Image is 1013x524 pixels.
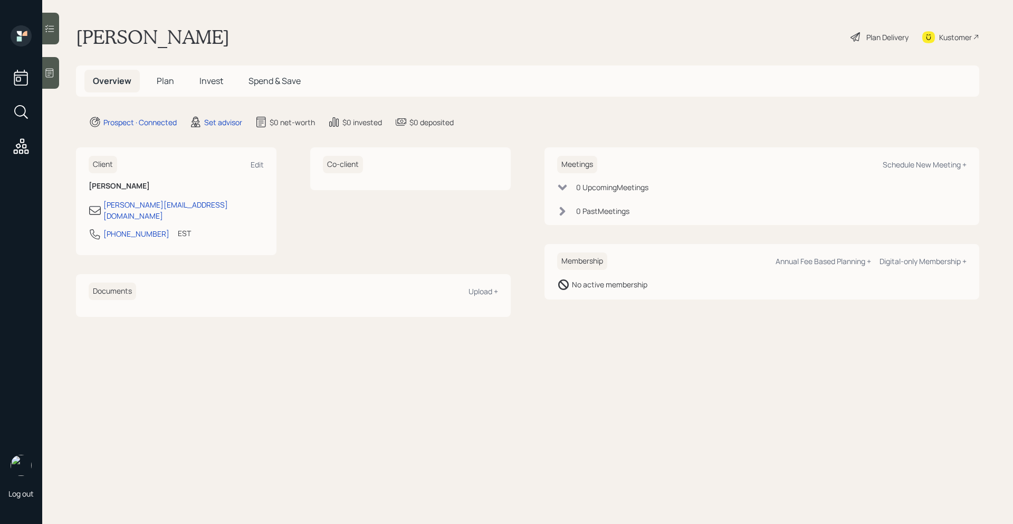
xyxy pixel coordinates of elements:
div: $0 net-worth [270,117,315,128]
div: $0 deposited [409,117,454,128]
div: 0 Past Meeting s [576,205,629,217]
span: Invest [199,75,223,87]
h6: Client [89,156,117,173]
h1: [PERSON_NAME] [76,25,230,49]
div: Kustomer [939,32,972,43]
span: Spend & Save [249,75,301,87]
h6: Membership [557,252,607,270]
div: Prospect · Connected [103,117,177,128]
h6: Co-client [323,156,363,173]
div: $0 invested [342,117,382,128]
h6: Meetings [557,156,597,173]
div: Upload + [469,286,498,296]
div: 0 Upcoming Meeting s [576,182,648,193]
div: Digital-only Membership + [880,256,967,266]
img: retirable_logo.png [11,455,32,476]
div: [PHONE_NUMBER] [103,228,169,239]
div: Annual Fee Based Planning + [776,256,871,266]
span: Plan [157,75,174,87]
h6: [PERSON_NAME] [89,182,264,191]
div: Schedule New Meeting + [883,160,967,170]
div: Log out [8,489,34,499]
div: Set advisor [204,117,242,128]
div: Plan Delivery [866,32,909,43]
div: [PERSON_NAME][EMAIL_ADDRESS][DOMAIN_NAME] [103,199,264,221]
span: Overview [93,75,131,87]
h6: Documents [89,283,136,300]
div: Edit [251,160,264,170]
div: No active membership [572,279,647,290]
div: EST [178,228,191,239]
